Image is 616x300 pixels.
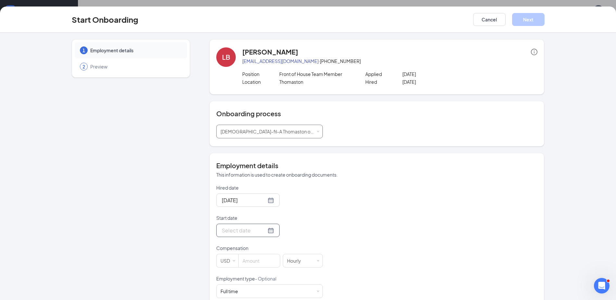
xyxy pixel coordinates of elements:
p: Applied [365,71,402,77]
button: Next [512,13,545,26]
span: info-circle [531,49,537,55]
button: Cancel [473,13,506,26]
p: Start date [216,215,323,221]
p: Location [242,79,279,85]
h4: [PERSON_NAME] [242,47,298,56]
h4: Employment details [216,161,537,170]
span: 1 [82,47,85,54]
div: [object Object] [220,125,319,138]
p: Employment type [216,275,323,282]
p: Hired [365,79,402,85]
span: Preview [90,63,181,70]
span: 2 [82,63,85,70]
p: Front of House Team Member [279,71,353,77]
iframe: Intercom live chat [594,278,610,294]
div: Full time [220,288,238,294]
h4: Onboarding process [216,109,537,118]
span: [DEMOGRAPHIC_DATA]-fil-A Thomaston onboarding [220,129,333,134]
p: This information is used to create onboarding documents. [216,171,537,178]
input: Select date [222,226,266,234]
p: · [PHONE_NUMBER] [242,58,537,64]
p: Thomaston [279,79,353,85]
span: - Optional [255,276,276,281]
input: Amount [239,254,280,267]
div: [object Object] [220,288,243,294]
span: Employment details [90,47,181,54]
p: [DATE] [402,71,476,77]
input: Sep 15, 2025 [222,196,266,204]
div: LB [222,53,230,62]
div: USD [220,254,234,267]
p: Position [242,71,279,77]
h3: Start Onboarding [72,14,138,25]
p: [DATE] [402,79,476,85]
p: Hired date [216,184,323,191]
div: Hourly [287,254,306,267]
a: [EMAIL_ADDRESS][DOMAIN_NAME] [242,58,319,64]
p: Compensation [216,245,323,251]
